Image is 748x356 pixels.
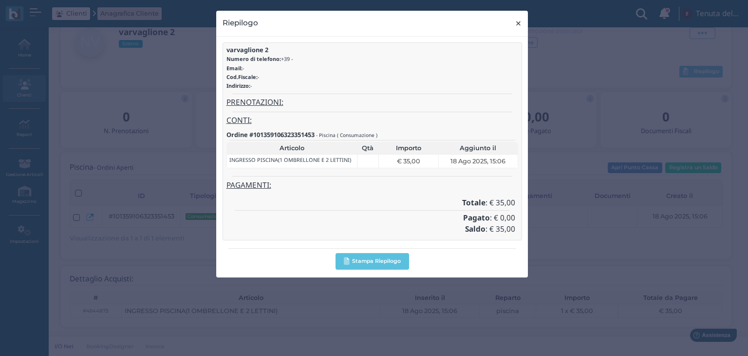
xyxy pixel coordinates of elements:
small: - Piscina [316,132,336,138]
b: Pagato [463,213,490,223]
th: Aggiunto il [438,142,518,155]
span: 18 Ago 2025, 15:06 [450,157,505,166]
th: Importo [378,142,438,155]
h6: - [226,74,519,80]
h6: - [226,65,519,71]
h4: : € 35,00 [229,199,515,207]
span: Assistenza [29,8,64,15]
small: ( Consumazione ) [337,132,377,138]
span: € 35,00 [397,157,420,166]
b: varvaglione 2 [226,45,268,54]
h4: : € 0,00 [229,214,515,222]
h6: +39 - [226,56,519,62]
th: Qtà [357,142,378,155]
b: Indirizzo: [226,82,250,89]
button: Stampa Riepilogo [336,253,409,269]
h6: - [226,83,519,89]
b: Email: [226,64,243,72]
th: Articolo [226,142,357,155]
span: × [515,17,522,30]
h4: Riepilogo [223,17,258,28]
h6: INGRESSO PISCINA(1 OMBRELLONE E 2 LETTINI) [229,157,351,163]
h4: : € 35,00 [229,225,515,234]
b: Saldo [465,224,486,234]
u: CONTI: [226,115,252,125]
u: PAGAMENTI: [226,180,271,190]
u: PRENOTAZIONI: [226,97,283,107]
b: Numero di telefono: [226,55,281,62]
b: Ordine #101359106323351453 [226,130,315,139]
b: Totale [462,198,486,208]
b: Cod.Fiscale: [226,73,258,80]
